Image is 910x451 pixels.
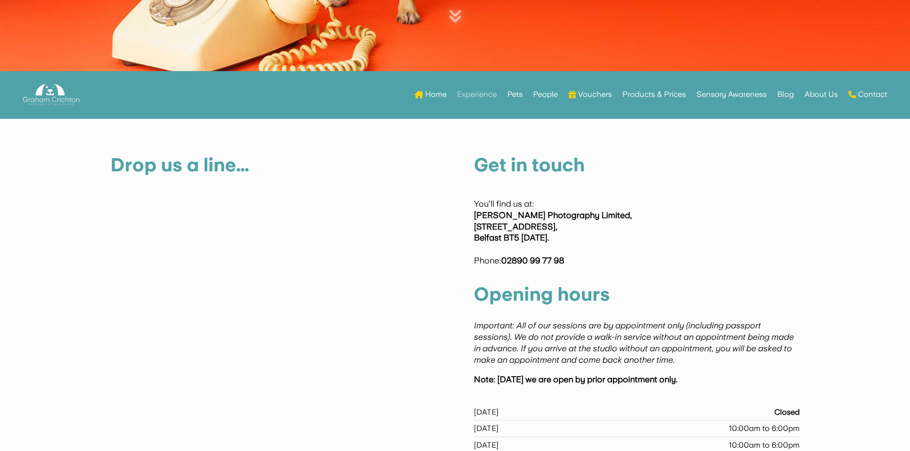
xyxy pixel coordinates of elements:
[804,76,838,113] a: About Us
[774,408,800,417] strong: Closed
[474,156,800,179] h2: Get in touch
[777,76,794,113] a: Blog
[533,76,558,113] a: People
[474,320,794,364] i: Important: All of our sessions are by appointment only (including passport sessions). We do not p...
[474,374,678,384] strong: Note: [DATE] we are open by prior appointment only.
[729,440,800,451] div: 10:00am to 6:00pm
[474,407,499,418] div: [DATE]
[568,76,612,113] a: Vouchers
[501,255,564,265] strong: 02890 99 77 98
[110,156,436,179] h2: Drop us a line…
[474,210,632,243] strong: [PERSON_NAME] Photography Limited, [STREET_ADDRESS], Belfast BT5 [DATE].
[415,76,447,113] a: Home
[729,423,800,434] div: 10:00am to 6:00pm
[457,76,497,113] a: Experience
[696,76,767,113] a: Sensory Awareness
[848,76,887,113] a: Contact
[622,76,686,113] a: Products & Prices
[23,82,79,108] img: Graham Crichton Photography Logo - Graham Crichton - Belfast Family & Pet Photography Studio
[474,198,800,266] p: You’ll find us at: Phone:
[474,440,499,451] div: [DATE]
[474,285,800,308] h2: Opening hours
[507,76,523,113] a: Pets
[474,423,499,434] div: [DATE]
